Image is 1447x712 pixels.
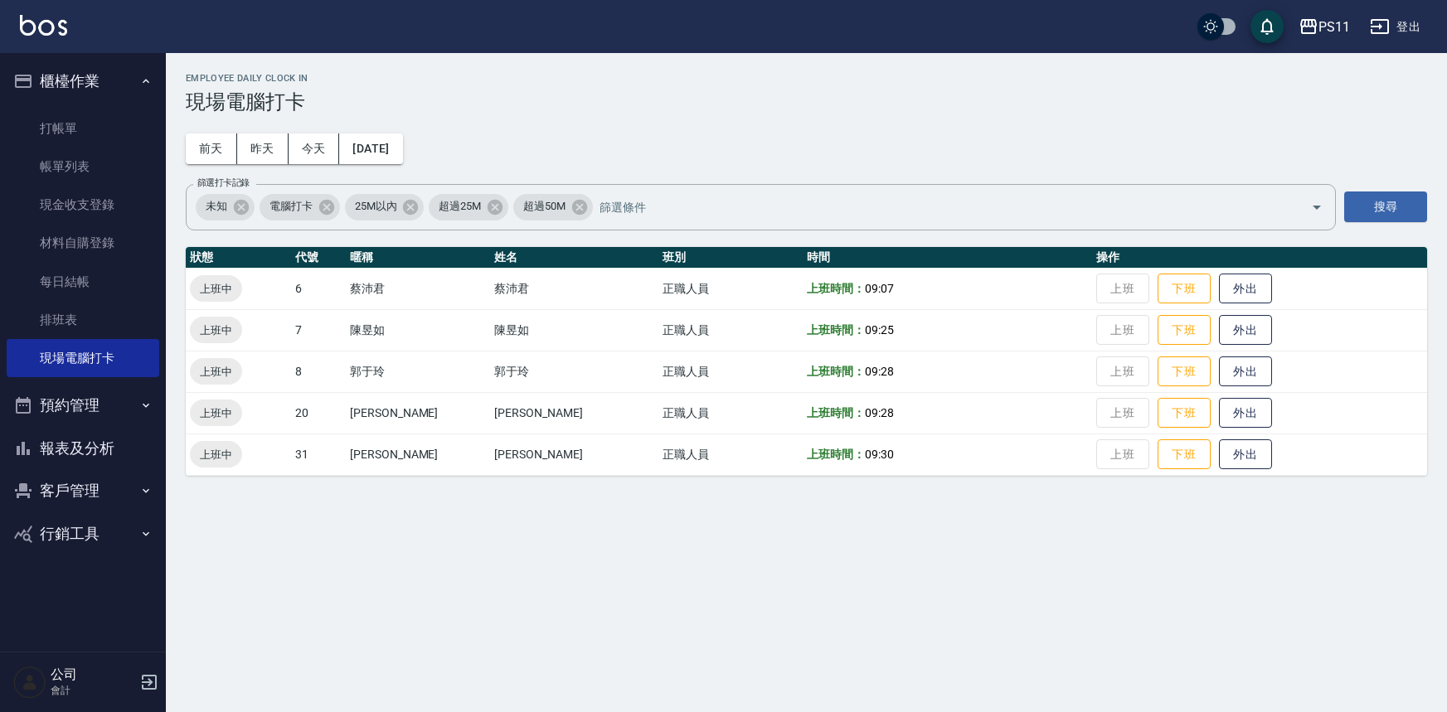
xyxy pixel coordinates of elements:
div: 電腦打卡 [260,194,340,220]
button: 下班 [1158,398,1211,429]
img: Logo [20,15,67,36]
span: 超過50M [513,198,575,215]
span: 09:28 [865,406,894,419]
a: 材料自購登錄 [7,224,159,262]
td: 正職人員 [658,351,803,392]
td: [PERSON_NAME] [490,433,658,475]
td: 陳昱如 [490,309,658,351]
a: 打帳單 [7,109,159,148]
b: 上班時間： [807,282,865,295]
div: 超過50M [513,194,593,220]
span: 09:25 [865,323,894,337]
span: 上班中 [190,404,242,422]
button: 登出 [1363,12,1427,42]
button: 外出 [1219,356,1272,387]
a: 排班表 [7,301,159,339]
button: 外出 [1219,315,1272,346]
td: 正職人員 [658,392,803,433]
button: 下班 [1158,315,1211,346]
th: 操作 [1092,247,1427,269]
button: 報表及分析 [7,427,159,470]
th: 狀態 [186,247,291,269]
td: 正職人員 [658,433,803,475]
button: 昨天 [237,133,289,164]
span: 未知 [196,198,237,215]
a: 現金收支登錄 [7,186,159,224]
h2: Employee Daily Clock In [186,73,1427,84]
button: save [1250,10,1284,43]
td: 6 [291,268,346,309]
span: 上班中 [190,322,242,339]
button: 下班 [1158,274,1211,304]
button: PS11 [1292,10,1357,44]
h5: 公司 [51,666,135,683]
td: 蔡沛君 [490,268,658,309]
span: 上班中 [190,363,242,380]
button: 外出 [1219,439,1272,470]
button: 今天 [289,133,340,164]
button: Open [1304,194,1330,220]
div: 未知 [196,194,255,220]
b: 上班時間： [807,406,865,419]
span: 09:28 [865,365,894,378]
td: 陳昱如 [346,309,490,351]
a: 現場電腦打卡 [7,339,159,377]
th: 班別 [658,247,803,269]
td: 7 [291,309,346,351]
button: 下班 [1158,439,1211,470]
td: [PERSON_NAME] [490,392,658,433]
td: 正職人員 [658,309,803,351]
td: [PERSON_NAME] [346,392,490,433]
th: 姓名 [490,247,658,269]
div: PS11 [1318,17,1350,37]
td: 正職人員 [658,268,803,309]
td: 8 [291,351,346,392]
button: 客戶管理 [7,469,159,512]
td: [PERSON_NAME] [346,433,490,475]
th: 時間 [803,247,1091,269]
th: 代號 [291,247,346,269]
button: 櫃檯作業 [7,60,159,103]
div: 25M以內 [345,194,425,220]
img: Person [13,666,46,699]
span: 09:30 [865,448,894,461]
span: 電腦打卡 [260,198,323,215]
button: 搜尋 [1344,191,1427,222]
b: 上班時間： [807,323,865,337]
button: 行銷工具 [7,512,159,555]
a: 帳單列表 [7,148,159,186]
button: [DATE] [339,133,402,164]
td: 蔡沛君 [346,268,490,309]
p: 會計 [51,683,135,698]
span: 09:07 [865,282,894,295]
span: 超過25M [429,198,491,215]
div: 超過25M [429,194,508,220]
td: 20 [291,392,346,433]
label: 篩選打卡記錄 [197,177,250,189]
button: 下班 [1158,356,1211,387]
h3: 現場電腦打卡 [186,90,1427,114]
button: 外出 [1219,274,1272,304]
th: 暱稱 [346,247,490,269]
td: 郭于玲 [346,351,490,392]
span: 25M以內 [345,198,407,215]
b: 上班時間： [807,448,865,461]
span: 上班中 [190,446,242,463]
a: 每日結帳 [7,263,159,301]
button: 外出 [1219,398,1272,429]
td: 郭于玲 [490,351,658,392]
button: 前天 [186,133,237,164]
button: 預約管理 [7,384,159,427]
td: 31 [291,433,346,475]
input: 篩選條件 [595,192,1282,221]
span: 上班中 [190,280,242,298]
b: 上班時間： [807,365,865,378]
